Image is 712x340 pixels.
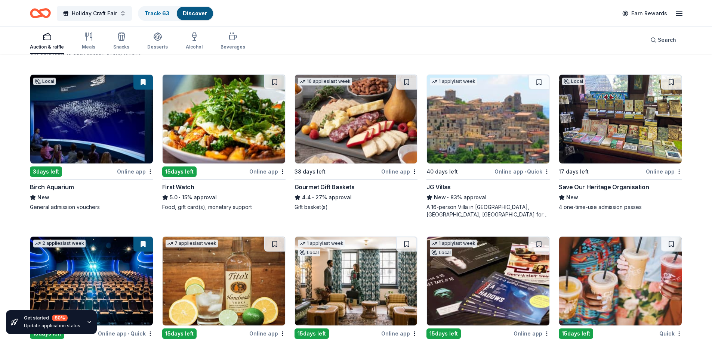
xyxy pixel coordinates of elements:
[186,29,203,54] button: Alcohol
[559,203,682,211] div: 4 one-time-use admission passes
[659,329,682,338] div: Quick
[559,237,682,325] img: Image for Black Rock Coffee
[658,35,676,44] span: Search
[426,183,450,191] div: JG Villas
[170,193,178,202] span: 5.0
[430,78,477,85] div: 1 apply last week
[381,167,417,176] div: Online app
[33,78,56,85] div: Local
[24,323,80,329] div: Update application status
[447,194,449,200] span: •
[82,29,95,54] button: Meals
[249,167,286,176] div: Online app
[427,237,549,325] img: Image for San Diego International Film Festival
[249,329,286,338] div: Online app
[559,328,593,339] div: 15 days left
[183,10,207,16] a: Discover
[30,29,64,54] button: Auction & raffle
[644,32,682,47] button: Search
[30,74,153,211] a: Image for Birch AquariumLocal3days leftOnline appBirch AquariumNewGeneral admission vouchers
[295,237,417,325] img: Image for Oliver Hospitality
[295,75,417,163] img: Image for Gourmet Gift Baskets
[147,29,168,54] button: Desserts
[427,75,549,163] img: Image for JG Villas
[430,249,452,256] div: Local
[162,193,286,202] div: 15% approval
[166,240,218,247] div: 7 applies last week
[295,167,326,176] div: 38 days left
[113,29,129,54] button: Snacks
[434,193,446,202] span: New
[147,44,168,50] div: Desserts
[128,331,129,337] span: •
[52,315,68,321] div: 80 %
[295,203,418,211] div: Gift basket(s)
[30,44,64,50] div: Auction & raffle
[524,169,526,175] span: •
[295,328,329,339] div: 15 days left
[30,4,51,22] a: Home
[646,167,682,176] div: Online app
[295,193,418,202] div: 27% approval
[162,166,197,177] div: 15 days left
[430,240,477,247] div: 1 apply last week
[312,194,314,200] span: •
[37,193,49,202] span: New
[30,166,62,177] div: 3 days left
[302,193,311,202] span: 4.4
[566,193,578,202] span: New
[426,203,550,218] div: A 16-person Villa in [GEOGRAPHIC_DATA], [GEOGRAPHIC_DATA], [GEOGRAPHIC_DATA] for 7days/6nights (R...
[162,328,197,339] div: 15 days left
[559,167,589,176] div: 17 days left
[381,329,417,338] div: Online app
[514,329,550,338] div: Online app
[162,203,286,211] div: Food, gift card(s), monetary support
[426,193,550,202] div: 83% approval
[30,75,153,163] img: Image for Birch Aquarium
[221,44,245,50] div: Beverages
[186,44,203,50] div: Alcohol
[117,167,153,176] div: Online app
[24,315,80,321] div: Get started
[72,9,117,18] span: Holiday Craft Fair
[30,203,153,211] div: General admission vouchers
[82,44,95,50] div: Meals
[298,240,345,247] div: 1 apply last week
[162,74,286,211] a: Image for First Watch15days leftOnline appFirst Watch5.0•15% approvalFood, gift card(s), monetary...
[179,194,181,200] span: •
[618,7,672,20] a: Earn Rewards
[163,237,285,325] img: Image for Tito's Handmade Vodka
[295,183,355,191] div: Gourmet Gift Baskets
[295,74,418,211] a: Image for Gourmet Gift Baskets16 applieslast week38 days leftOnline appGourmet Gift Baskets4.4•27...
[113,44,129,50] div: Snacks
[426,167,458,176] div: 40 days left
[298,249,320,256] div: Local
[221,29,245,54] button: Beverages
[33,240,86,247] div: 2 applies last week
[30,183,74,191] div: Birch Aquarium
[559,75,682,163] img: Image for Save Our Heritage Organisation
[145,10,169,16] a: Track· 63
[57,6,132,21] button: Holiday Craft Fair
[138,6,214,21] button: Track· 63Discover
[562,78,585,85] div: Local
[559,74,682,211] a: Image for Save Our Heritage OrganisationLocal17 days leftOnline appSave Our Heritage Organisation...
[559,183,649,191] div: Save Our Heritage Organisation
[162,183,194,191] div: First Watch
[30,237,153,325] img: Image for Cinépolis
[426,74,550,218] a: Image for JG Villas1 applylast week40 days leftOnline app•QuickJG VillasNew•83% approvalA 16-pers...
[298,78,352,85] div: 16 applies last week
[494,167,550,176] div: Online app Quick
[163,75,285,163] img: Image for First Watch
[426,328,461,339] div: 15 days left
